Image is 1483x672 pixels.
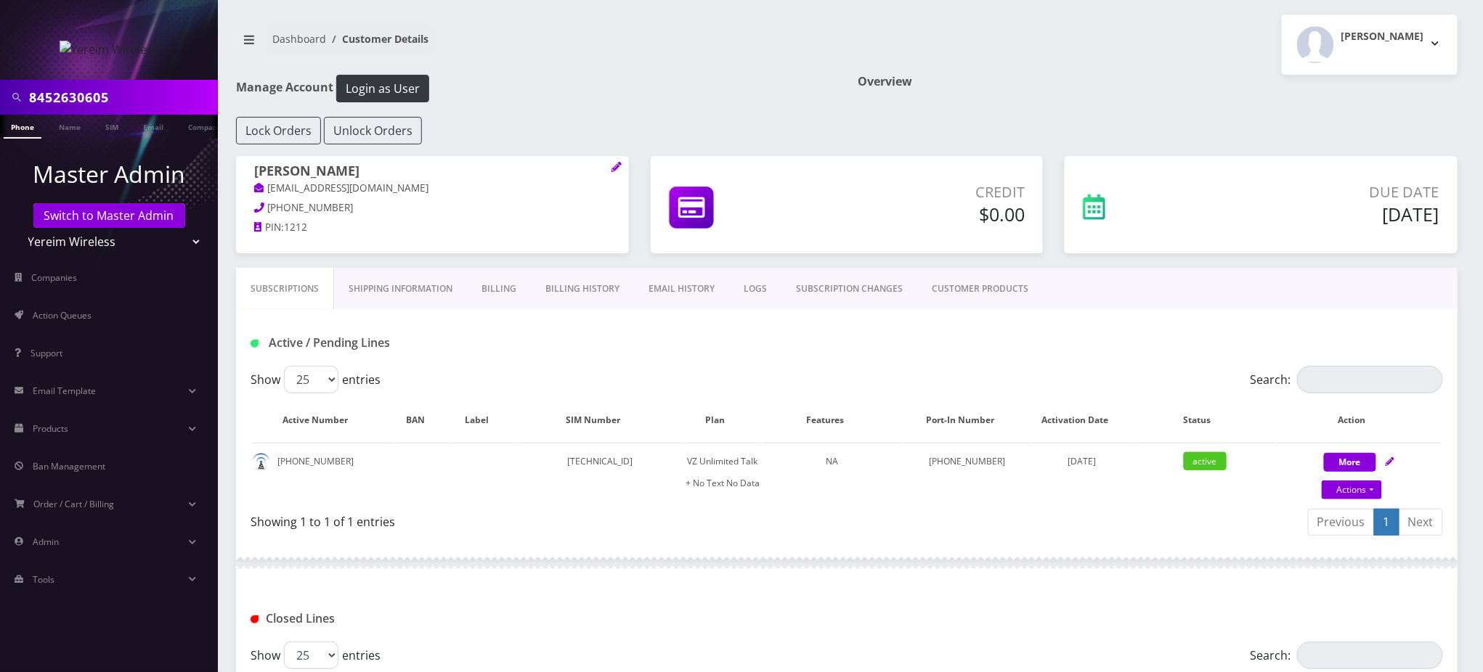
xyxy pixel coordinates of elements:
[1297,642,1443,669] input: Search:
[33,460,105,472] span: Ban Management
[33,536,59,548] span: Admin
[1399,509,1443,536] a: Next
[33,203,185,228] a: Switch to Master Admin
[251,340,259,348] img: Active / Pending Lines
[904,443,1031,501] td: [PHONE_NUMBER]
[284,366,338,393] select: Showentries
[1341,30,1424,43] h2: [PERSON_NAME]
[1324,453,1376,472] button: More
[904,399,1031,441] th: Port-In Number: activate to sort column ascending
[917,268,1043,310] a: CUSTOMER PRODUCTS
[268,201,354,214] span: [PHONE_NUMBER]
[326,31,428,46] li: Customer Details
[31,347,62,359] span: Support
[254,163,611,181] h1: [PERSON_NAME]
[1209,203,1439,225] h5: [DATE]
[1134,399,1275,441] th: Status: activate to sort column ascending
[324,117,422,144] button: Unlock Orders
[1277,399,1442,441] th: Action: activate to sort column ascending
[33,385,96,397] span: Email Template
[252,443,393,501] td: [PHONE_NUMBER]
[236,117,321,144] button: Lock Orders
[136,115,171,137] a: Email
[29,83,214,111] input: Search in Company
[251,507,836,530] div: Showing 1 to 1 of 1 entries
[236,24,836,65] nav: breadcrumb
[634,268,729,310] a: EMAIL HISTORY
[4,115,41,139] a: Phone
[518,399,683,441] th: SIM Number: activate to sort column ascending
[781,268,917,310] a: SUBSCRIPTION CHANGES
[33,422,68,435] span: Products
[1209,181,1439,203] p: Due Date
[251,642,381,669] label: Show entries
[1297,366,1443,393] input: Search:
[181,115,229,137] a: Company
[33,309,92,321] span: Action Queues
[467,268,531,310] a: Billing
[826,203,1025,225] h5: $0.00
[236,75,836,102] h1: Manage Account
[252,453,270,471] img: default.png
[1322,480,1382,499] a: Actions
[858,75,1458,89] h1: Overview
[826,181,1025,203] p: Credit
[251,615,259,623] img: Closed Lines
[1282,15,1458,75] button: [PERSON_NAME]
[32,271,78,284] span: Companies
[52,115,88,137] a: Name
[284,221,307,234] span: 1212
[685,399,760,441] th: Plan: activate to sort column ascending
[762,399,903,441] th: Features: activate to sort column ascending
[685,443,760,501] td: VZ Unlimited Talk + No Text No Data
[1374,509,1399,536] a: 1
[60,41,159,58] img: Yereim Wireless
[531,268,634,310] a: Billing History
[1308,509,1375,536] a: Previous
[254,221,284,235] a: PIN:
[394,399,451,441] th: BAN: activate to sort column ascending
[334,268,467,310] a: Shipping Information
[1068,455,1097,467] span: [DATE]
[252,399,393,441] th: Active Number: activate to sort column ascending
[236,268,334,310] a: Subscriptions
[254,181,429,196] a: [EMAIL_ADDRESS][DOMAIN_NAME]
[98,115,126,137] a: SIM
[333,79,429,95] a: Login as User
[251,336,633,350] h1: Active / Pending Lines
[729,268,781,310] a: LOGS
[1184,452,1227,470] span: active
[1251,642,1443,669] label: Search:
[1251,366,1443,393] label: Search:
[336,75,429,102] button: Login as User
[251,366,381,393] label: Show entries
[1032,399,1133,441] th: Activation Date: activate to sort column ascending
[272,32,326,46] a: Dashboard
[251,612,633,626] h1: Closed Lines
[33,573,54,586] span: Tools
[762,443,903,501] td: NA
[284,642,338,669] select: Showentries
[452,399,516,441] th: Label: activate to sort column ascending
[518,443,683,501] td: [TECHNICAL_ID]
[34,498,115,510] span: Order / Cart / Billing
